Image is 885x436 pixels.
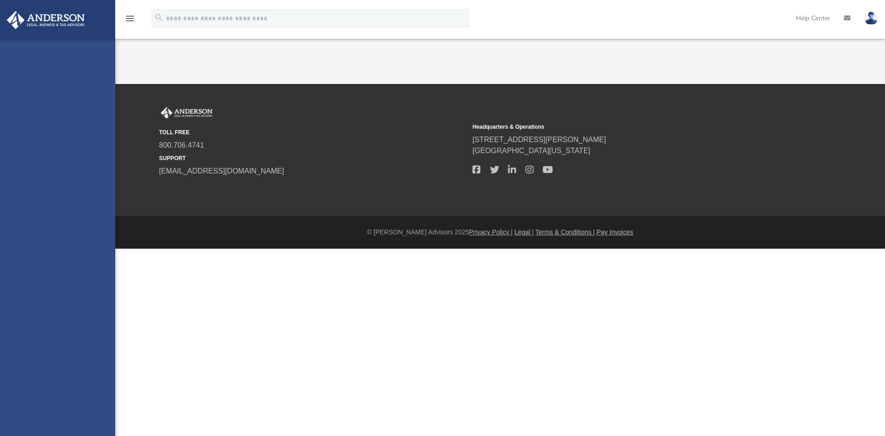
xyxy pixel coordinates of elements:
a: 800.706.4741 [159,141,204,149]
small: TOLL FREE [159,128,466,137]
small: Headquarters & Operations [472,123,779,131]
a: [GEOGRAPHIC_DATA][US_STATE] [472,147,590,155]
img: Anderson Advisors Platinum Portal [159,107,214,119]
img: Anderson Advisors Platinum Portal [4,11,88,29]
a: menu [124,18,136,24]
a: Pay Invoices [596,228,633,236]
a: Legal | [514,228,534,236]
img: User Pic [864,12,878,25]
a: Privacy Policy | [469,228,513,236]
div: © [PERSON_NAME] Advisors 2025 [115,227,885,237]
small: SUPPORT [159,154,466,162]
a: [STREET_ADDRESS][PERSON_NAME] [472,136,606,143]
a: [EMAIL_ADDRESS][DOMAIN_NAME] [159,167,284,175]
a: Terms & Conditions | [536,228,595,236]
i: menu [124,13,136,24]
i: search [154,12,164,23]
